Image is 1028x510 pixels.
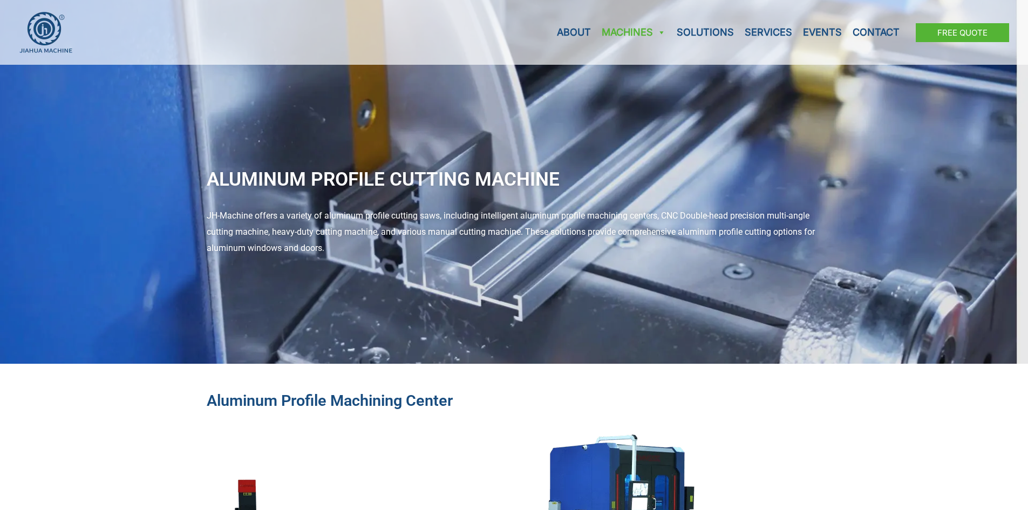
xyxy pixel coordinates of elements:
[916,23,1009,42] a: Free Quote
[19,11,73,53] img: JH Aluminium Window & Door Processing Machines
[207,391,822,411] h2: aluminum profile machining center
[207,162,822,197] h1: Aluminum Profile Cutting Machine
[207,208,822,256] div: JH-Machine offers a variety of aluminum profile cutting saws, including intelligent aluminum prof...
